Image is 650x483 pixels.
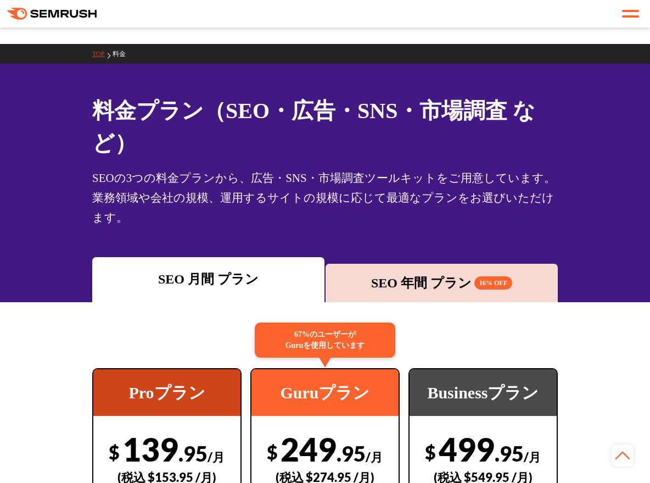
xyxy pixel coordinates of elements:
span: /月 [366,449,383,464]
span: $ [109,441,120,463]
span: /月 [208,449,225,464]
div: 67%のユーザーが Guruを使用しています [255,323,395,358]
div: Guruプラン [251,369,399,416]
span: /月 [524,449,541,464]
div: SEOの3つの料金プランから、広告・SNS・市場調査ツールキットをご用意しています。業務領域や会社の規模、運用するサイトの規模に応じて最適なプランをお選びいただけます。 [92,168,558,227]
span: $ [425,441,436,463]
span: .95 [178,441,208,466]
span: .95 [495,441,524,466]
span: $ [267,441,278,463]
span: 16% OFF [474,276,512,290]
div: SEO 年間 プラン [331,273,552,293]
div: Businessプラン [410,369,557,416]
div: Proプラン [93,369,240,416]
a: TOP [92,50,113,58]
h1: 料金プラン（SEO・広告・SNS・市場調査 など） [92,95,558,159]
span: .95 [337,441,366,466]
div: SEO 月間 プラン [98,269,319,289]
a: 料金 [113,50,134,58]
